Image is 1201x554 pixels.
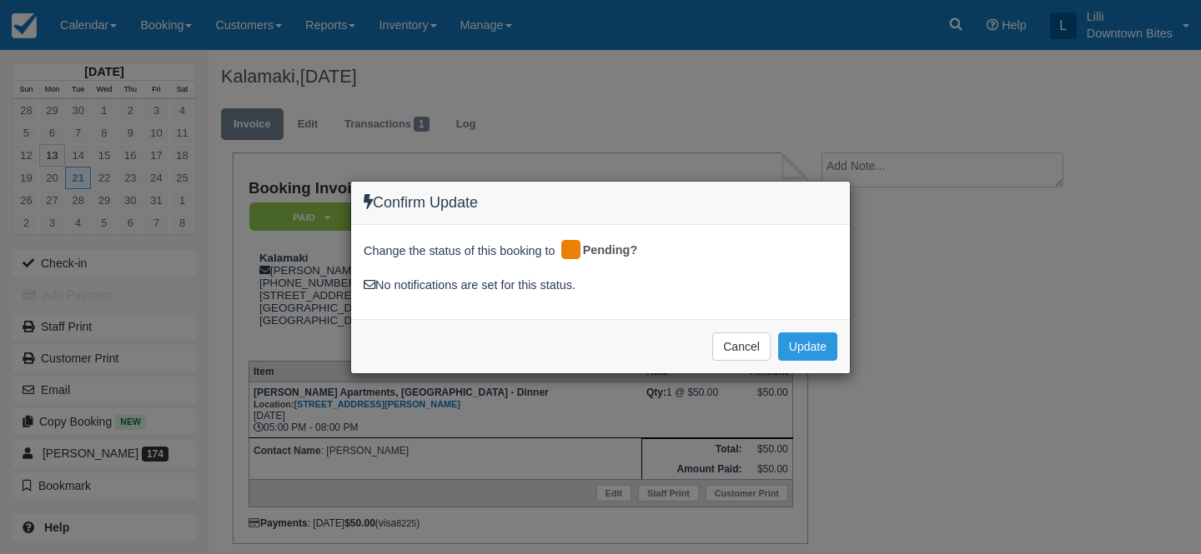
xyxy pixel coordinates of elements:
[364,277,837,294] div: No notifications are set for this status.
[559,237,650,264] div: Pending?
[712,332,771,361] button: Cancel
[364,242,555,264] span: Change the status of this booking to
[364,194,837,212] h4: Confirm Update
[778,332,837,361] button: Update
